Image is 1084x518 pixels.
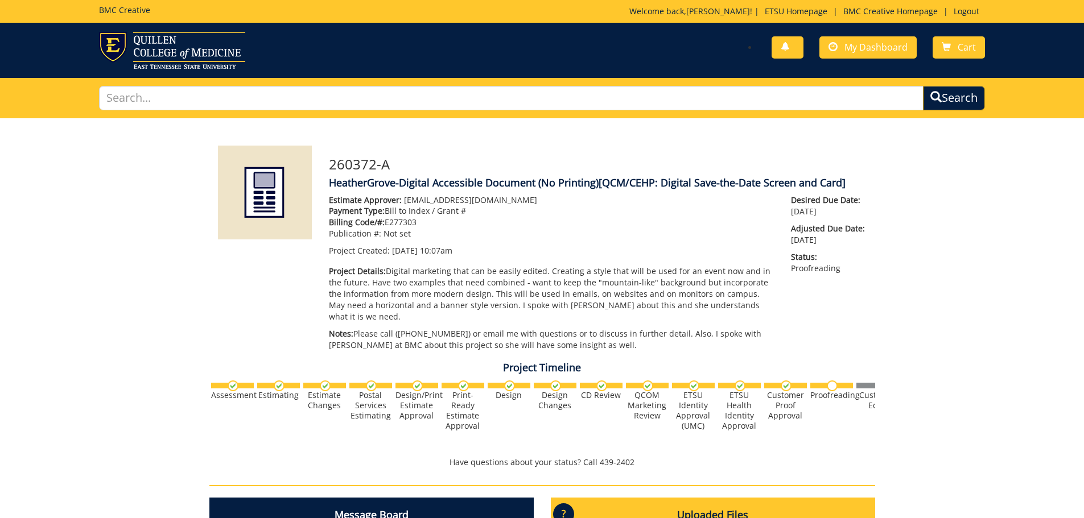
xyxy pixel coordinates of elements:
[844,41,908,53] span: My Dashboard
[303,390,346,411] div: Estimate Changes
[596,380,607,391] img: checkmark
[395,390,438,421] div: Design/Print Estimate Approval
[933,36,985,59] a: Cart
[329,157,867,172] h3: 260372-A
[819,36,917,59] a: My Dashboard
[550,380,561,391] img: checkmark
[827,380,838,391] img: no
[504,380,515,391] img: checkmark
[458,380,469,391] img: checkmark
[791,223,866,234] span: Adjusted Due Date:
[412,380,423,391] img: checkmark
[209,362,875,374] h4: Project Timeline
[274,380,285,391] img: checkmark
[580,390,623,400] div: CD Review
[329,205,385,216] span: Payment Type:
[384,228,411,239] span: Not set
[366,380,377,391] img: checkmark
[218,146,312,239] img: Product featured image
[759,6,833,16] a: ETSU Homepage
[329,217,385,227] span: Billing Code/#:
[329,177,867,189] h4: HeatherGrove-Digital Accessible Document (No Printing)
[672,390,715,431] div: ETSU Identity Approval (UMC)
[791,223,866,246] p: [DATE]
[629,6,985,17] p: Welcome back, ! | | |
[791,251,866,263] span: Status:
[329,328,774,351] p: Please call ([PHONE_NUMBER]) or email me with questions or to discuss in further detail. Also, I ...
[329,266,386,276] span: Project Details:
[228,380,238,391] img: checkmark
[488,390,530,400] div: Design
[329,266,774,322] p: Digital marketing that can be easily edited. Creating a style that will be used for an event now ...
[791,251,866,274] p: Proofreading
[856,390,899,411] div: Customer Edits
[781,380,792,391] img: checkmark
[718,390,761,431] div: ETSU Health Identity Approval
[329,194,774,206] p: [EMAIL_ADDRESS][DOMAIN_NAME]
[329,245,390,256] span: Project Created:
[329,328,353,339] span: Notes:
[329,205,774,217] p: Bill to Index / Grant #
[764,390,807,421] div: Customer Proof Approval
[99,32,245,69] img: ETSU logo
[686,6,750,16] a: [PERSON_NAME]
[689,380,699,391] img: checkmark
[442,390,484,431] div: Print-Ready Estimate Approval
[329,228,381,239] span: Publication #:
[329,194,402,205] span: Estimate Approver:
[626,390,669,421] div: QCOM Marketing Review
[534,390,576,411] div: Design Changes
[791,194,866,206] span: Desired Due Date:
[923,86,985,110] button: Search
[320,380,331,391] img: checkmark
[642,380,653,391] img: checkmark
[958,41,976,53] span: Cart
[392,245,452,256] span: [DATE] 10:07am
[349,390,392,421] div: Postal Services Estimating
[99,6,150,14] h5: BMC Creative
[810,390,853,400] div: Proofreading
[838,6,943,16] a: BMC Creative Homepage
[257,390,300,400] div: Estimating
[791,194,866,217] p: [DATE]
[599,176,846,189] span: [QCM/CEHP: Digital Save-the-Date Screen and Card]
[99,86,924,110] input: Search...
[329,217,774,228] p: E277303
[209,457,875,468] p: Have questions about your status? Call 439-2402
[211,390,254,400] div: Assessment
[948,6,985,16] a: Logout
[735,380,745,391] img: checkmark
